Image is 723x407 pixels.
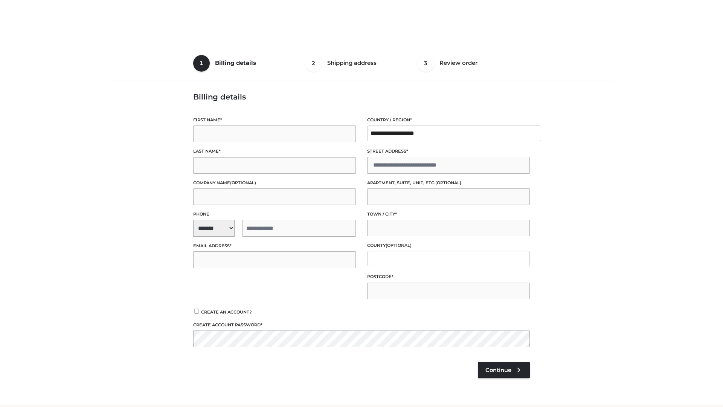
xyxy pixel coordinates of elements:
label: Country / Region [367,116,530,124]
label: Postcode [367,273,530,280]
span: 1 [193,55,210,72]
span: Review order [439,59,477,66]
label: Phone [193,211,356,218]
label: Apartment, suite, unit, etc. [367,179,530,187]
span: (optional) [435,180,461,185]
label: First name [193,116,356,124]
span: (optional) [230,180,256,185]
span: Continue [485,367,511,373]
label: Town / City [367,211,530,218]
span: 3 [418,55,434,72]
label: County [367,242,530,249]
label: Email address [193,242,356,249]
label: Company name [193,179,356,187]
span: Create an account? [201,309,252,315]
label: Last name [193,148,356,155]
a: Continue [478,362,530,378]
input: Create an account? [193,309,200,314]
span: Billing details [215,59,256,66]
label: Create account password [193,321,530,329]
span: Shipping address [327,59,377,66]
h3: Billing details [193,92,530,101]
span: (optional) [386,243,412,248]
span: 2 [305,55,322,72]
label: Street address [367,148,530,155]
